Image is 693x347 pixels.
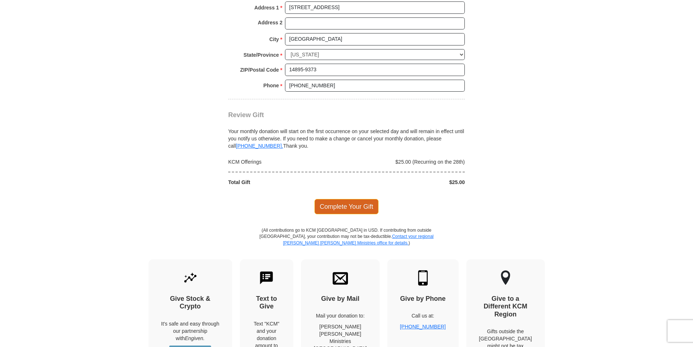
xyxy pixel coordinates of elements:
strong: Address 2 [258,17,282,28]
strong: ZIP/Postal Code [240,65,279,75]
h4: Give by Mail [314,295,367,303]
h4: Give to a Different KCM Region [479,295,532,319]
a: [PHONE_NUMBER] [400,324,446,330]
p: It's safe and easy through our partnership with [161,320,219,342]
div: Your monthly donation will start on the first occurrence on your selected day and will remain in ... [228,119,465,149]
strong: Phone [264,80,279,91]
div: KCM Offerings [225,158,347,165]
p: Mail your donation to: [314,312,367,319]
span: Review Gift [228,111,264,119]
img: text-to-give.svg [259,270,274,286]
img: mobile.svg [415,270,431,286]
div: Total Gift [225,179,347,186]
img: other-region [500,270,511,286]
strong: City [269,34,279,44]
h4: Text to Give [253,295,281,311]
a: Contact your regional [PERSON_NAME] [PERSON_NAME] Ministries office for details. [283,234,433,245]
h4: Give Stock & Crypto [161,295,219,311]
strong: State/Province [243,50,279,60]
img: envelope.svg [333,270,348,286]
p: Call us at: [400,312,446,319]
strong: Address 1 [254,3,279,13]
i: Engiven. [185,335,205,341]
span: $25.00 (Recurring on the 28th) [395,159,465,165]
img: give-by-stock.svg [183,270,198,286]
h4: Give by Phone [400,295,446,303]
span: Complete Your Gift [314,199,379,214]
a: [PHONE_NUMBER]. [236,143,283,149]
div: $25.00 [346,179,469,186]
p: (All contributions go to KCM [GEOGRAPHIC_DATA] in USD. If contributing from outside [GEOGRAPHIC_D... [259,227,434,259]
